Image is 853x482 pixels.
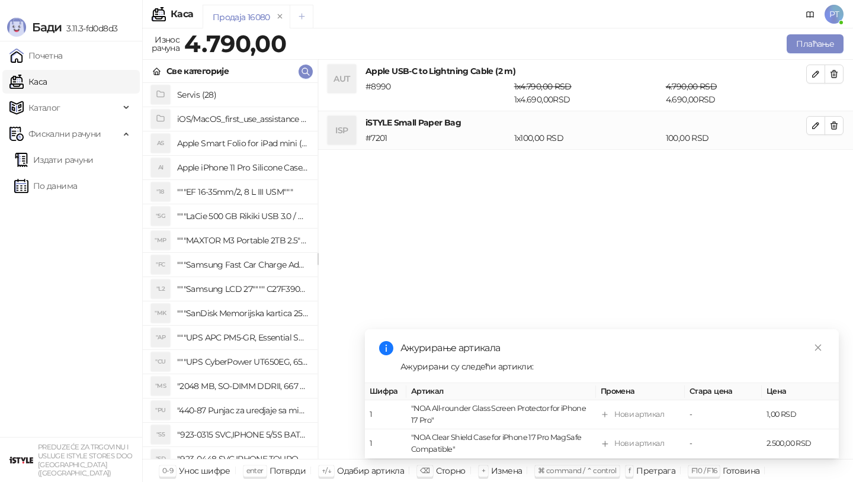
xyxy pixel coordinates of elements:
div: AUT [328,65,356,93]
a: Издати рачуни [14,148,94,172]
div: AI [151,158,170,177]
button: remove [272,12,288,22]
div: "5G [151,207,170,226]
a: Каса [9,70,47,94]
div: 1 x 100,00 RSD [512,131,663,144]
a: По данима [14,174,77,198]
div: Одабир артикла [337,463,404,478]
span: 0-9 [162,466,173,475]
small: PREDUZEĆE ZA TRGOVINU I USLUGE ISTYLE STORES DOO [GEOGRAPHIC_DATA] ([GEOGRAPHIC_DATA]) [38,443,133,477]
div: Ажурирани су следећи артикли: [400,360,825,373]
h4: Apple USB-C to Lightning Cable (2 m) [365,65,806,78]
h4: """Samsung LCD 27"""" C27F390FHUXEN""" [177,279,308,298]
h4: Apple Smart Folio for iPad mini (A17 Pro) - Sage [177,134,308,153]
div: "MS [151,377,170,396]
h4: Apple iPhone 11 Pro Silicone Case - Black [177,158,308,177]
td: 1 [365,430,406,459]
div: AS [151,134,170,153]
div: "PU [151,401,170,420]
div: # 8990 [363,80,512,106]
div: "L2 [151,279,170,298]
div: Претрага [636,463,675,478]
h4: """LaCie 500 GB Rikiki USB 3.0 / Ultra Compact & Resistant aluminum / USB 3.0 / 2.5""""""" [177,207,308,226]
div: "MP [151,231,170,250]
h4: """EF 16-35mm/2, 8 L III USM""" [177,182,308,201]
div: Готовина [723,463,759,478]
div: Каса [171,9,193,19]
th: Цена [762,383,839,400]
span: PT [825,5,844,24]
th: Промена [596,383,685,400]
td: 1 [365,401,406,430]
h4: "440-87 Punjac za uredjaje sa micro USB portom 4/1, Stand." [177,401,308,420]
div: # 7201 [363,131,512,144]
span: + [482,466,485,475]
span: enter [246,466,264,475]
div: ISP [328,116,356,144]
div: 100,00 RSD [663,131,809,144]
span: F10 / F16 [691,466,717,475]
h4: """UPS CyberPower UT650EG, 650VA/360W , line-int., s_uko, desktop""" [177,352,308,371]
h4: "923-0448 SVC,IPHONE,TOURQUE DRIVER KIT .65KGF- CM Šrafciger " [177,449,308,468]
td: 1,00 RSD [762,401,839,430]
h4: "923-0315 SVC,IPHONE 5/5S BATTERY REMOVAL TRAY Držač za iPhone sa kojim se otvara display [177,425,308,444]
th: Шифра [365,383,406,400]
div: Износ рачуна [149,32,182,56]
div: "SD [151,449,170,468]
strong: 4.790,00 [184,29,286,58]
span: ↑/↓ [322,466,331,475]
h4: """UPS APC PM5-GR, Essential Surge Arrest,5 utic_nica""" [177,328,308,347]
span: 4.790,00 RSD [666,81,717,92]
div: "MK [151,304,170,323]
h4: Servis (28) [177,85,308,104]
div: "18 [151,182,170,201]
span: 3.11.3-fd0d8d3 [62,23,117,34]
span: ⌘ command / ⌃ control [538,466,617,475]
td: - [685,401,762,430]
img: 64x64-companyLogo-77b92cf4-9946-4f36-9751-bf7bb5fd2c7d.png [9,448,33,472]
a: Почетна [9,44,63,68]
span: close [814,343,822,352]
h4: """MAXTOR M3 Portable 2TB 2.5"""" crni eksterni hard disk HX-M201TCB/GM""" [177,231,308,250]
h4: iSTYLE Small Paper Bag [365,116,806,129]
h4: """SanDisk Memorijska kartica 256GB microSDXC sa SD adapterom SDSQXA1-256G-GN6MA - Extreme PLUS, ... [177,304,308,323]
h4: iOS/MacOS_first_use_assistance (4) [177,110,308,128]
h4: "2048 MB, SO-DIMM DDRII, 667 MHz, Napajanje 1,8 0,1 V, Latencija CL5" [177,377,308,396]
div: Сторно [436,463,466,478]
span: info-circle [379,341,393,355]
span: 1 x 4.790,00 RSD [514,81,572,92]
td: "NOA Clear Shield Case for iPhone 17 Pro MagSafe Compatible" [406,430,596,459]
div: "FC [151,255,170,274]
div: Нови артикал [614,438,664,450]
a: Close [812,341,825,354]
div: Све категорије [166,65,229,78]
div: 1 x 4.690,00 RSD [512,80,663,106]
span: Фискални рачуни [28,122,101,146]
div: Потврди [270,463,306,478]
div: 4.690,00 RSD [663,80,809,106]
button: Плаћање [787,34,844,53]
span: Каталог [28,96,60,120]
td: "NOA All-rounder Glass Screen Protector for iPhone 17 Pro" [406,401,596,430]
th: Стара цена [685,383,762,400]
div: Ажурирање артикала [400,341,825,355]
span: ⌫ [420,466,429,475]
div: Унос шифре [179,463,230,478]
span: Бади [32,20,62,34]
th: Артикал [406,383,596,400]
div: Нови артикал [614,409,664,421]
div: Продаја 16080 [213,11,270,24]
div: "S5 [151,425,170,444]
td: - [685,430,762,459]
div: "AP [151,328,170,347]
button: Add tab [290,5,313,28]
div: "CU [151,352,170,371]
div: Измена [491,463,522,478]
a: Документација [801,5,820,24]
h4: """Samsung Fast Car Charge Adapter, brzi auto punja_, boja crna""" [177,255,308,274]
span: f [628,466,630,475]
div: grid [143,83,318,459]
td: 2.500,00 RSD [762,430,839,459]
img: Logo [7,18,26,37]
